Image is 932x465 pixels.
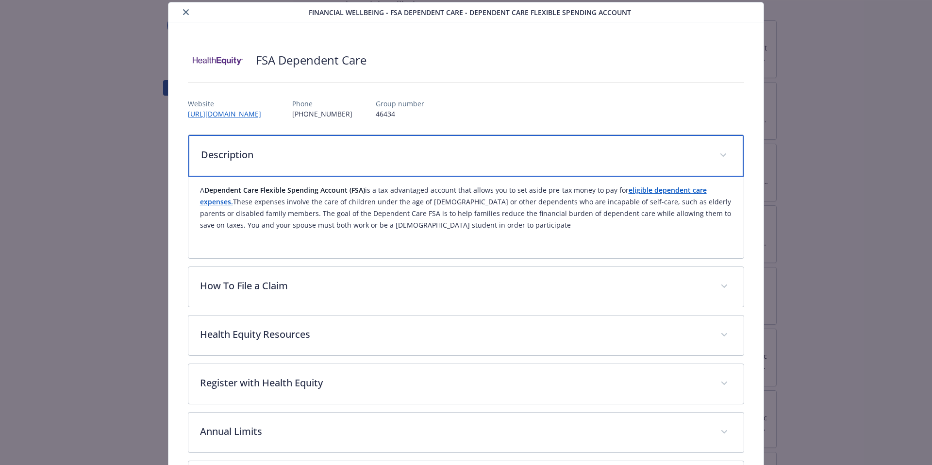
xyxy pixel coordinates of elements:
strong: Dependent Care Flexible Spending Account (FSA) [204,185,365,195]
span: Financial Wellbeing - FSA Dependent Care - Dependent Care Flexible Spending Account [309,7,631,17]
p: Website [188,99,269,109]
p: Phone [292,99,352,109]
button: close [180,6,192,18]
p: [PHONE_NUMBER] [292,109,352,119]
div: Register with Health Equity [188,364,744,404]
div: Description [188,135,744,177]
p: Register with Health Equity [200,376,709,390]
div: Health Equity Resources [188,316,744,355]
p: Annual Limits [200,424,709,439]
a: [URL][DOMAIN_NAME] [188,109,269,118]
p: 46434 [376,109,424,119]
div: How To File a Claim [188,267,744,307]
p: A is a tax-advantaged account that allows you to set aside pre-tax money to pay for These expense... [200,184,732,231]
p: How To File a Claim [200,279,709,293]
div: Description [188,177,744,258]
img: Health Equity [188,46,246,75]
div: Annual Limits [188,413,744,452]
p: Health Equity Resources [200,327,709,342]
p: Group number [376,99,424,109]
h2: FSA Dependent Care [256,52,366,68]
p: Description [201,148,708,162]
